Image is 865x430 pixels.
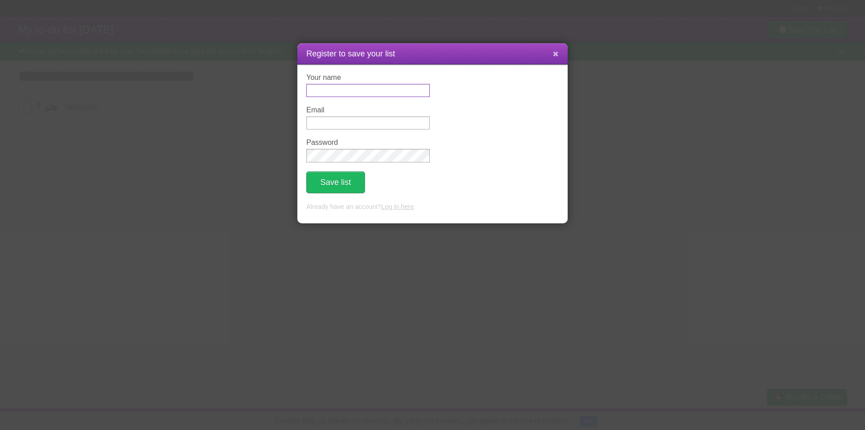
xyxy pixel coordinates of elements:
label: Your name [306,74,430,82]
label: Password [306,139,430,147]
p: Already have an account? . [306,202,559,212]
button: Save list [306,171,365,193]
a: Log in here [381,203,414,210]
h1: Register to save your list [306,48,559,60]
label: Email [306,106,430,114]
